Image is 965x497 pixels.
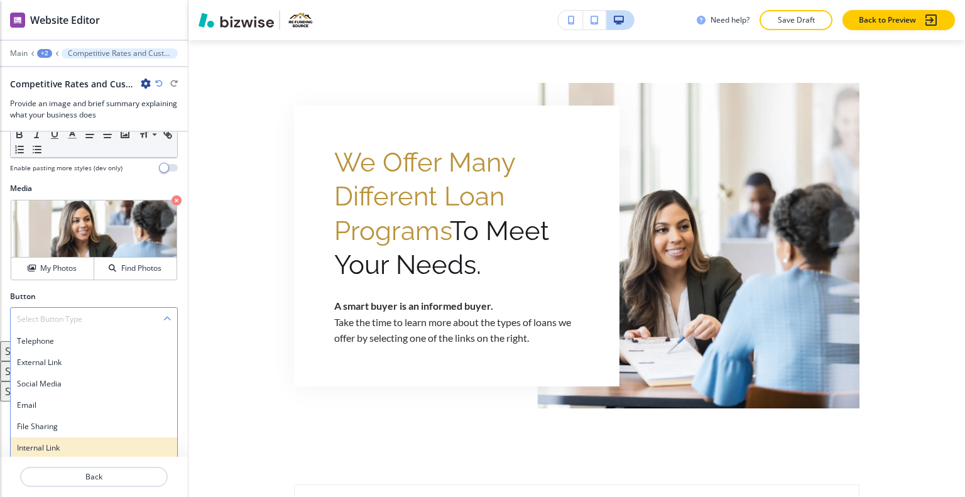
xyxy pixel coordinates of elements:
h4: Telephone [17,336,171,347]
button: +2 [37,49,52,58]
img: editor icon [10,13,25,28]
h4: Internal Link [17,442,171,454]
h4: Find Photos [121,263,161,274]
p: Back [21,471,166,483]
p: Competitive Rates and Customized Solutions to Meet Your Needs-1 [68,49,172,58]
h4: Social Media [17,378,171,390]
button: Competitive Rates and Customized Solutions to Meet Your Needs-1 [62,48,178,58]
h4: My Photos [40,263,77,274]
button: Find Photos [94,258,177,280]
h2: Competitive Rates and Customized Solutions to Meet Your Needs-1 [10,77,136,90]
h2: Button [10,291,36,302]
h4: File Sharing [17,421,171,432]
strong: A smart buyer is an informed buyer. [334,300,493,312]
h2: Website Editor [30,13,100,28]
h4: Email [17,400,171,411]
h4: Enable pasting more styles (dev only) [10,163,123,173]
button: My Photos [11,258,94,280]
img: Your Logo [285,10,317,30]
img: <p><span style="color: rgb(186, 147, 58);">We Offer Many Different Loan Programs&nbsp;</span>To M... [535,83,860,408]
h4: External Link [17,357,171,368]
p: To Meet Your Needs. [334,146,579,283]
div: My PhotosFind Photos [10,199,178,281]
button: Main [10,49,28,58]
h2: Media [10,183,178,194]
h3: Need help? [711,14,750,26]
h3: Provide an image and brief summary explaining what your business does [10,98,178,121]
p: Back to Preview [859,14,916,26]
button: Save Draft [760,10,832,30]
img: Bizwise Logo [199,13,274,28]
h4: Select Button Type [17,314,82,325]
span: We Offer Many Different Loan Programs [334,147,522,246]
button: Back [20,467,168,487]
button: Back to Preview [842,10,955,30]
p: Save Draft [776,14,816,26]
span: Take the time to learn more about the types of loans we offer by selecting one of the links on th... [334,316,573,344]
